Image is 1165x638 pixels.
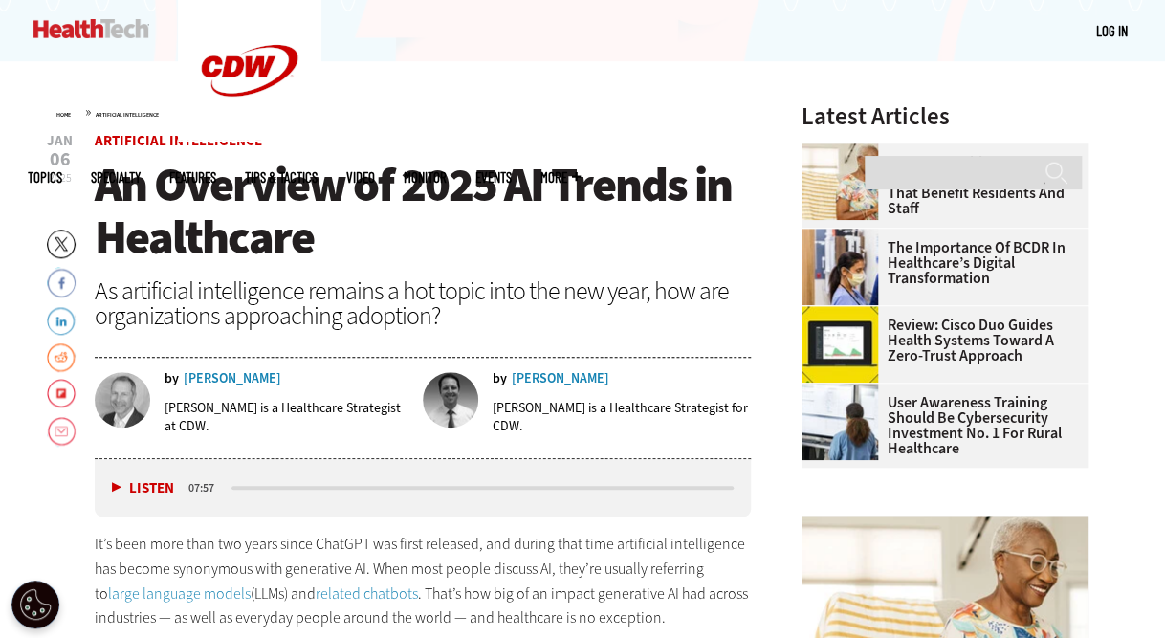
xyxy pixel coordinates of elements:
button: Open Preferences [11,581,59,628]
div: User menu [1096,21,1128,41]
span: by [165,372,179,385]
span: Topics [28,170,62,185]
a: Events [475,170,512,185]
a: Doctors reviewing tablet [802,229,888,244]
a: [PERSON_NAME] [512,372,609,385]
img: Lee Pierce [423,372,478,428]
a: related chatbots [316,583,418,604]
a: Doctors reviewing information boards [802,384,888,399]
a: Video [346,170,375,185]
a: User Awareness Training Should Be Cybersecurity Investment No. 1 for Rural Healthcare [802,395,1077,456]
span: by [493,372,507,385]
div: media player [95,459,751,517]
p: [PERSON_NAME] is a Healthcare Strategist at CDW. [165,399,409,435]
img: Doctors reviewing information boards [802,384,878,460]
a: Review: Cisco Duo Guides Health Systems Toward a Zero-Trust Approach [802,318,1077,363]
a: [PERSON_NAME] [184,372,281,385]
p: [PERSON_NAME] is a Healthcare Strategist for CDW. [493,399,751,435]
img: Doctors reviewing tablet [802,229,878,305]
img: Benjamin Sokolow [95,372,150,428]
a: Tips & Tactics [245,170,318,185]
div: As artificial intelligence remains a hot topic into the new year, how are organizations approachi... [95,278,751,328]
span: More [540,170,581,185]
img: Home [33,19,149,38]
button: Listen [112,481,174,495]
div: duration [186,479,229,496]
p: It’s been more than two years since ChatGPT was first released, and during that time artificial i... [95,532,751,629]
span: An Overview of 2025 AI Trends in Healthcare [95,153,732,269]
img: Networking Solutions for Senior Living [802,143,878,220]
a: Networking Solutions for Senior Living [802,143,888,159]
div: Cookie Settings [11,581,59,628]
a: CDW [178,126,321,146]
a: Log in [1096,22,1128,39]
span: Specialty [91,170,141,185]
img: Cisco Duo [802,306,878,383]
a: MonITor [404,170,447,185]
a: large language models [108,583,251,604]
a: Features [169,170,216,185]
a: The Importance of BCDR in Healthcare’s Digital Transformation [802,240,1077,286]
a: Cisco Duo [802,306,888,321]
